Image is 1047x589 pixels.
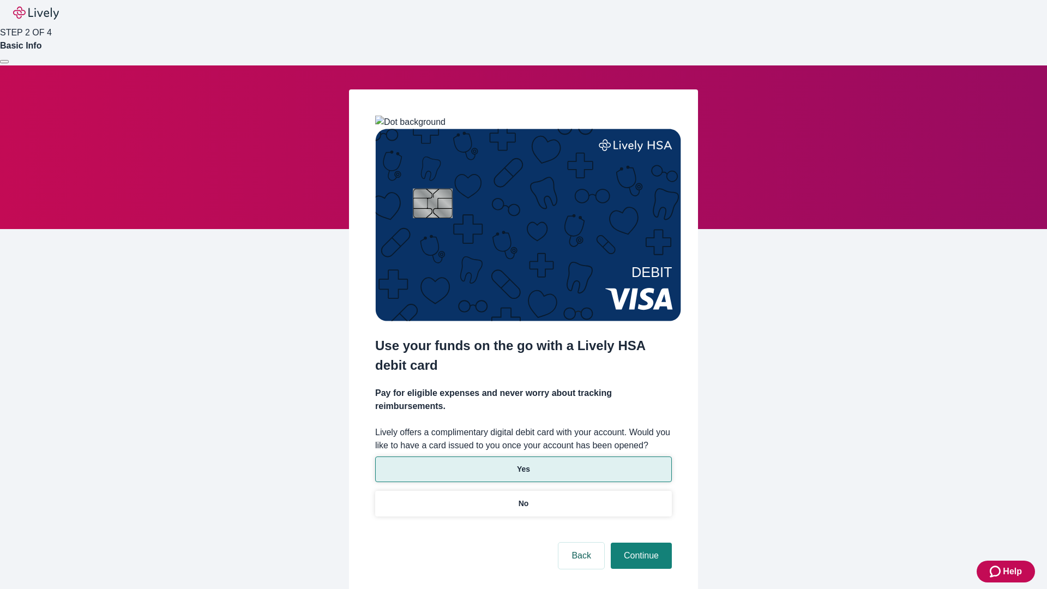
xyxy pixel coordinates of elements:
[375,426,672,452] label: Lively offers a complimentary digital debit card with your account. Would you like to have a card...
[519,498,529,509] p: No
[375,129,681,321] img: Debit card
[1003,565,1022,578] span: Help
[990,565,1003,578] svg: Zendesk support icon
[517,464,530,475] p: Yes
[375,336,672,375] h2: Use your funds on the go with a Lively HSA debit card
[13,7,59,20] img: Lively
[375,116,446,129] img: Dot background
[977,561,1035,582] button: Zendesk support iconHelp
[558,543,604,569] button: Back
[611,543,672,569] button: Continue
[375,456,672,482] button: Yes
[375,387,672,413] h4: Pay for eligible expenses and never worry about tracking reimbursements.
[375,491,672,516] button: No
